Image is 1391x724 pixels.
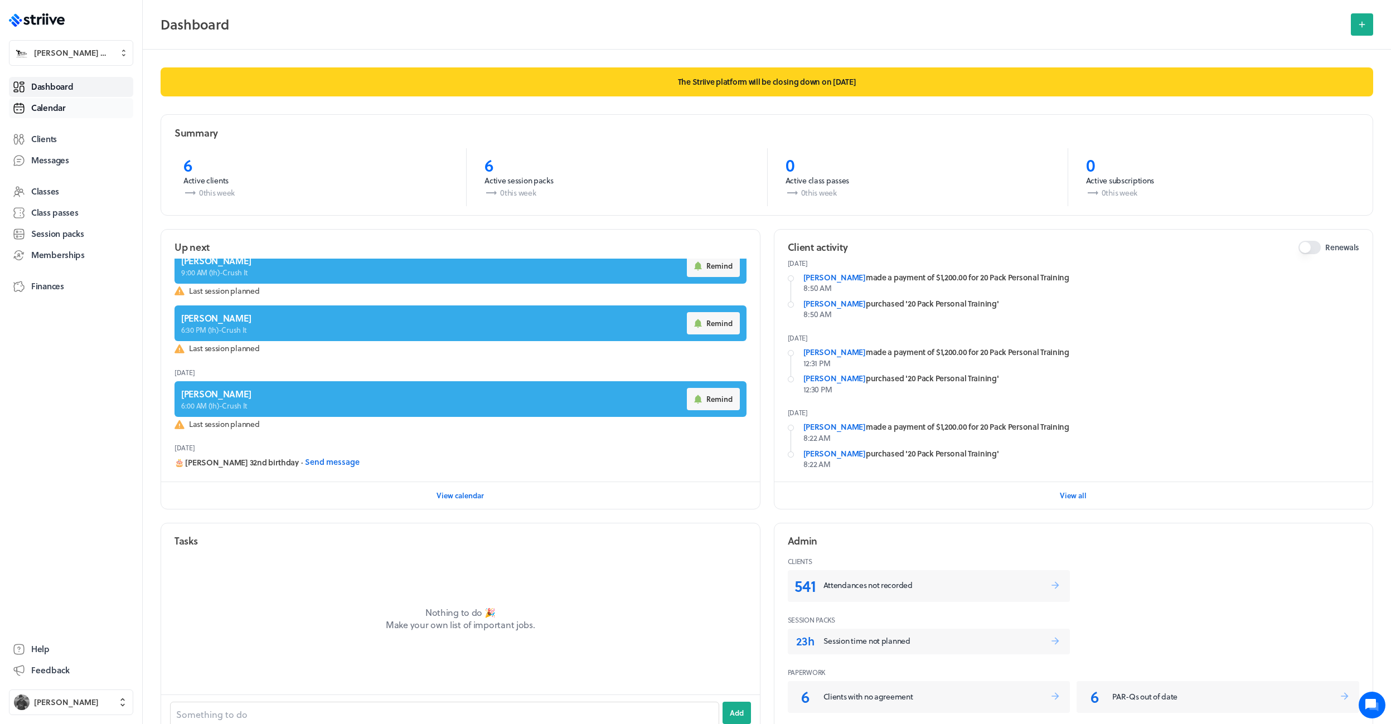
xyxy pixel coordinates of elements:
[161,67,1373,96] p: The Striive platform will be closing down on [DATE]
[72,137,134,145] span: New conversation
[437,490,484,501] span: View calendar
[788,259,1360,268] p: [DATE]
[788,240,848,254] h2: Client activity
[687,388,740,410] button: Remind
[189,285,747,297] span: Last session planned
[803,433,1360,444] p: 8:22 AM
[1112,691,1339,702] p: PAR-Qs out of date
[175,534,198,548] h2: Tasks
[175,439,747,456] header: [DATE]
[803,309,1360,320] p: 8:50 AM
[31,643,50,655] span: Help
[803,448,866,459] a: [PERSON_NAME]
[31,280,64,292] span: Finances
[9,40,133,66] button: Reiman Wellness[PERSON_NAME] Wellness
[9,224,133,244] a: Session packs
[161,13,1344,36] h2: Dashboard
[788,333,1360,342] p: [DATE]
[305,456,360,468] button: Send message
[31,228,84,240] span: Session packs
[484,155,749,175] p: 6
[484,175,749,186] p: Active session packs
[767,148,1068,206] a: 0Active class passes0this week
[823,691,1050,702] p: Clients with no agreement
[803,373,1360,384] div: purchased '20 Pack Personal Training'
[803,421,1360,433] div: made a payment of $1,200.00 for 20 Pack Personal Training
[9,203,133,223] a: Class passes
[706,261,733,271] span: Remind
[803,272,1360,283] div: made a payment of $1,200.00 for 20 Pack Personal Training
[788,681,1070,713] a: 6Clients with no agreement
[31,207,79,218] span: Class passes
[9,129,133,149] a: Clients
[1060,484,1087,507] button: View all
[803,384,1360,395] p: 12:30 PM
[687,312,740,334] button: Remind
[14,45,30,61] img: Reiman Wellness
[788,534,818,548] h2: Admin
[803,347,1360,358] div: made a payment of $1,200.00 for 20 Pack Personal Training
[14,694,30,710] img: Josh Reiman
[301,457,303,468] span: ·
[803,346,866,358] a: [PERSON_NAME]
[9,276,133,297] a: Finances
[788,611,1360,629] header: Session Packs
[31,133,57,145] span: Clients
[1068,148,1368,206] a: 0Active subscriptions0this week
[803,448,1360,459] div: purchased '20 Pack Personal Training'
[730,708,744,718] span: Add
[786,155,1050,175] p: 0
[788,408,1360,417] p: [DATE]
[189,343,747,354] span: Last session planned
[183,155,448,175] p: 6
[823,580,1050,591] p: Attendances not recorded
[1359,692,1385,718] iframe: gist-messenger-bubble-iframe
[17,54,206,72] h1: Hi [PERSON_NAME]
[183,186,448,200] p: 0 this week
[803,421,866,433] a: [PERSON_NAME]
[31,81,73,93] span: Dashboard
[786,186,1050,200] p: 0 this week
[166,148,466,206] a: 6Active clients0this week
[9,182,133,202] a: Classes
[792,575,819,596] p: 541
[1086,186,1350,200] p: 0 this week
[823,635,1050,647] p: Session time not planned
[803,283,1360,294] p: 8:50 AM
[9,77,133,97] a: Dashboard
[706,394,733,404] span: Remind
[1081,686,1108,707] p: 6
[803,358,1360,369] p: 12:31 PM
[803,298,1360,309] div: purchased '20 Pack Personal Training'
[803,372,866,384] a: [PERSON_NAME]
[1077,681,1359,713] a: 6PAR-Qs out of date
[1325,242,1359,253] span: Renewals
[175,126,218,140] h2: Summary
[786,175,1050,186] p: Active class passes
[803,298,866,309] a: [PERSON_NAME]
[706,318,733,328] span: Remind
[466,148,767,206] a: 6Active session packs0this week
[1298,241,1321,254] button: Renewals
[792,633,819,649] p: 23h
[17,74,206,110] h2: We're here to help. Ask us anything!
[31,249,85,261] span: Memberships
[17,130,206,152] button: New conversation
[189,419,747,430] span: Last session planned
[9,660,133,681] button: Feedback
[484,186,749,200] p: 0 this week
[788,570,1070,602] a: 541Attendances not recorded
[723,702,751,724] button: Add
[31,186,59,197] span: Classes
[803,459,1360,470] p: 8:22 AM
[31,154,69,166] span: Messages
[687,255,740,277] button: Remind
[1086,155,1350,175] p: 0
[371,606,550,631] p: Nothing to do 🎉 Make your own list of important jobs.
[1060,490,1087,501] span: View all
[792,686,819,707] p: 6
[32,192,199,214] input: Search articles
[34,697,99,708] span: [PERSON_NAME]
[9,98,133,118] a: Calendar
[788,663,1360,681] header: Paperwork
